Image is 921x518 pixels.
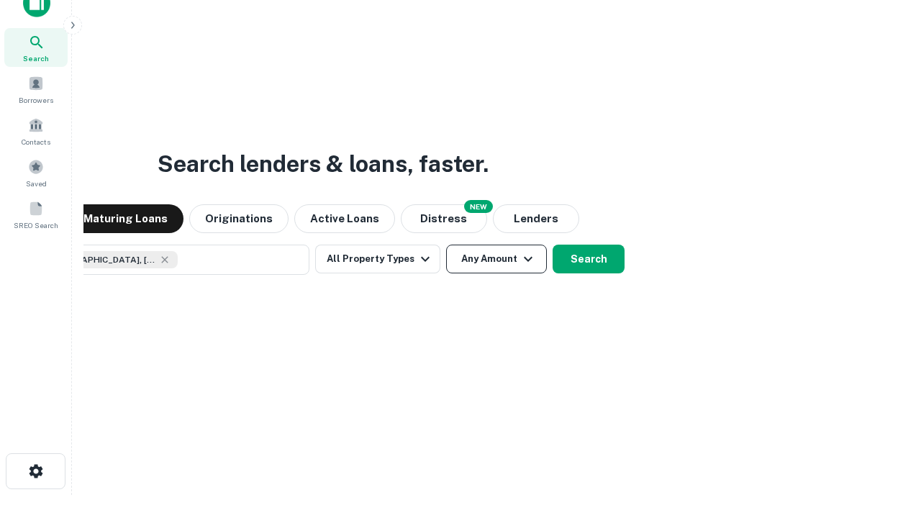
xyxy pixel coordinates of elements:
[4,28,68,67] a: Search
[4,195,68,234] a: SREO Search
[23,53,49,64] span: Search
[68,204,183,233] button: Maturing Loans
[14,219,58,231] span: SREO Search
[19,94,53,106] span: Borrowers
[22,136,50,147] span: Contacts
[4,70,68,109] a: Borrowers
[493,204,579,233] button: Lenders
[294,204,395,233] button: Active Loans
[401,204,487,233] button: Search distressed loans with lien and other non-mortgage details.
[4,112,68,150] a: Contacts
[26,178,47,189] span: Saved
[189,204,289,233] button: Originations
[315,245,440,273] button: All Property Types
[4,153,68,192] a: Saved
[464,200,493,213] div: NEW
[446,245,547,273] button: Any Amount
[48,253,156,266] span: [GEOGRAPHIC_DATA], [GEOGRAPHIC_DATA], [GEOGRAPHIC_DATA]
[22,245,309,275] button: [GEOGRAPHIC_DATA], [GEOGRAPHIC_DATA], [GEOGRAPHIC_DATA]
[849,403,921,472] iframe: Chat Widget
[158,147,489,181] h3: Search lenders & loans, faster.
[553,245,625,273] button: Search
